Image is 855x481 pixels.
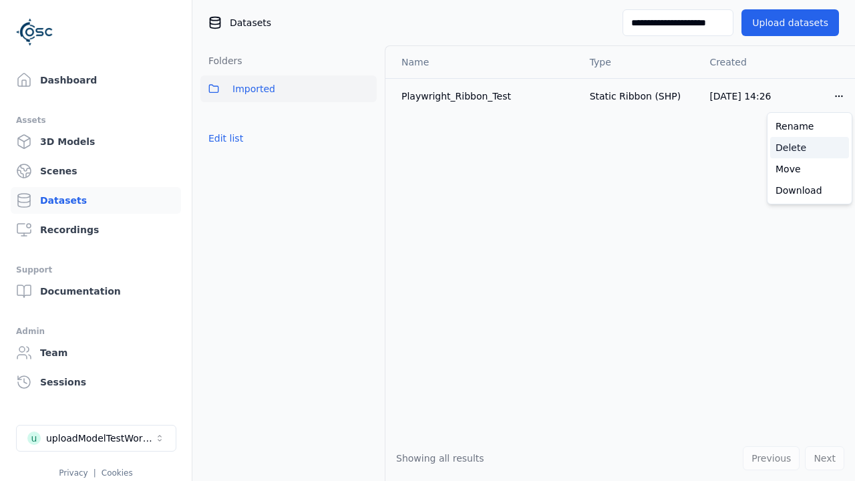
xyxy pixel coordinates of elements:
[770,137,849,158] a: Delete
[770,116,849,137] a: Rename
[770,180,849,201] a: Download
[770,158,849,180] a: Move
